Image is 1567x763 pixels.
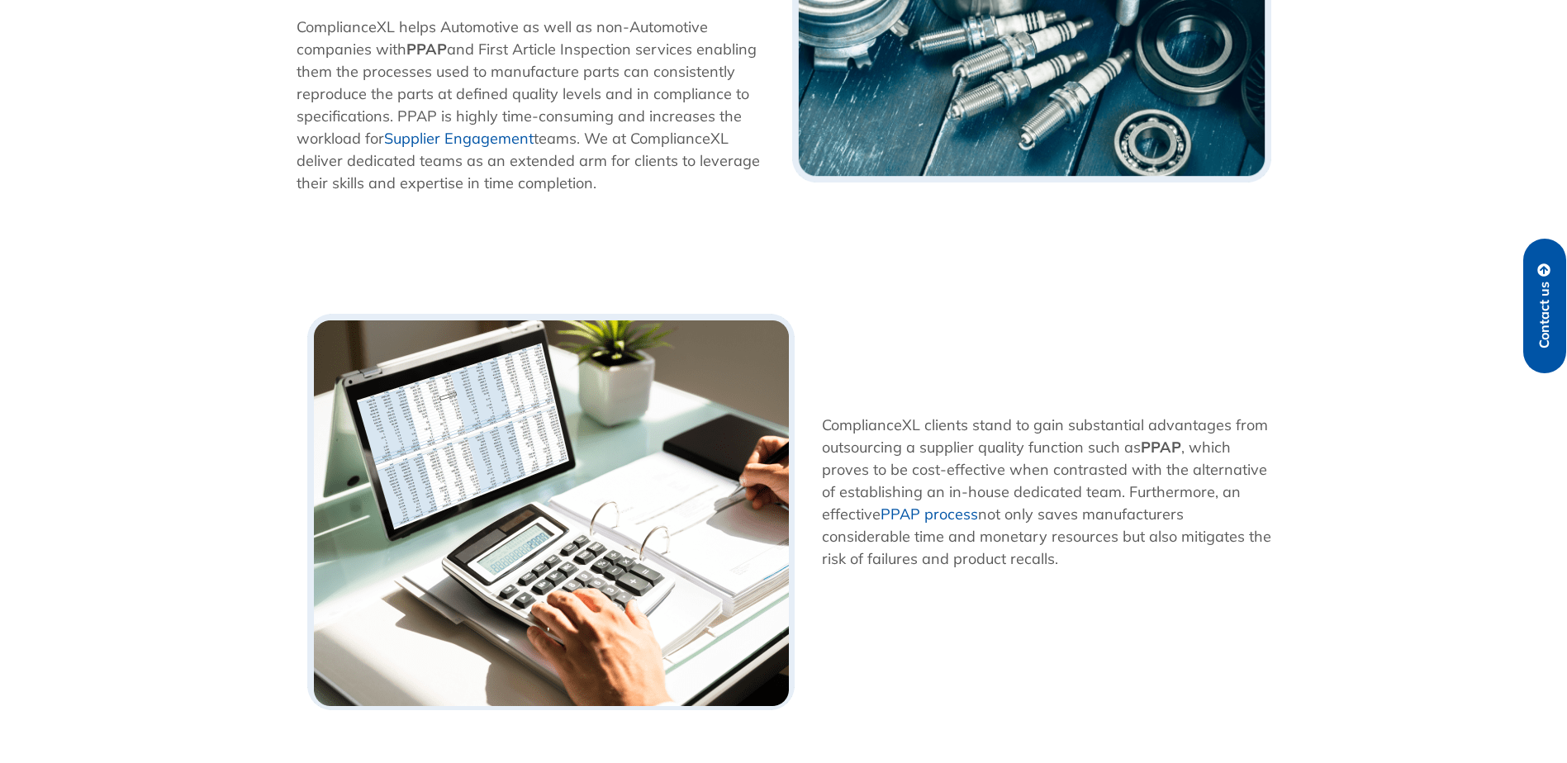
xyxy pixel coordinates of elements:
[881,505,978,524] a: PPAP process
[1537,282,1552,348] span: Contact us
[822,414,1271,570] p: ComplianceXL clients stand to gain substantial advantages from outsourcing a supplier quality fun...
[1141,438,1181,457] strong: PPAP
[406,40,447,59] strong: PPAP
[297,16,776,194] p: ComplianceXL helps Automotive as well as non-Automotive companies with and First Article Inspecti...
[1523,239,1566,373] a: Contact us
[384,129,534,148] a: Supplier Engagement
